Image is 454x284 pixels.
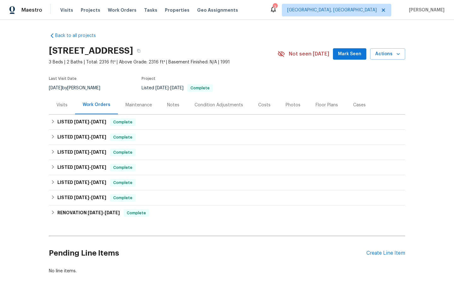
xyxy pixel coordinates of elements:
[91,195,106,200] span: [DATE]
[57,149,106,156] h6: LISTED
[88,210,103,215] span: [DATE]
[74,120,106,124] span: -
[74,180,106,185] span: -
[74,180,89,185] span: [DATE]
[49,48,133,54] h2: [STREET_ADDRESS]
[125,102,152,108] div: Maintenance
[111,119,135,125] span: Complete
[49,77,77,80] span: Last Visit Date
[88,210,120,215] span: -
[57,194,106,202] h6: LISTED
[105,210,120,215] span: [DATE]
[74,195,106,200] span: -
[60,7,73,13] span: Visits
[49,145,405,160] div: LISTED [DATE]-[DATE]Complete
[142,86,213,90] span: Listed
[286,102,300,108] div: Photos
[133,45,144,56] button: Copy Address
[316,102,338,108] div: Floor Plans
[108,7,137,13] span: Work Orders
[91,180,106,185] span: [DATE]
[111,134,135,140] span: Complete
[49,86,62,90] span: [DATE]
[111,164,135,171] span: Complete
[195,102,243,108] div: Condition Adjustments
[366,250,405,256] div: Create Line Item
[124,210,148,216] span: Complete
[49,59,277,65] span: 3 Beds | 2 Baths | Total: 2316 ft² | Above Grade: 2316 ft² | Basement Finished: N/A | 1991
[375,50,400,58] span: Actions
[74,120,89,124] span: [DATE]
[170,86,183,90] span: [DATE]
[57,179,106,186] h6: LISTED
[144,8,157,12] span: Tasks
[49,239,366,268] h2: Pending Line Items
[57,164,106,171] h6: LISTED
[91,165,106,169] span: [DATE]
[83,102,110,108] div: Work Orders
[49,115,405,130] div: LISTED [DATE]-[DATE]Complete
[49,205,405,221] div: RENOVATION [DATE]-[DATE]Complete
[74,150,106,154] span: -
[258,102,271,108] div: Costs
[74,150,89,154] span: [DATE]
[57,209,120,217] h6: RENOVATION
[353,102,366,108] div: Cases
[287,7,377,13] span: [GEOGRAPHIC_DATA], [GEOGRAPHIC_DATA]
[188,86,212,90] span: Complete
[74,135,89,139] span: [DATE]
[167,102,179,108] div: Notes
[273,4,277,10] div: 3
[111,149,135,156] span: Complete
[142,77,155,80] span: Project
[155,86,169,90] span: [DATE]
[111,180,135,186] span: Complete
[333,48,366,60] button: Mark Seen
[91,135,106,139] span: [DATE]
[74,165,89,169] span: [DATE]
[155,86,183,90] span: -
[57,133,106,141] h6: LISTED
[49,190,405,205] div: LISTED [DATE]-[DATE]Complete
[111,195,135,201] span: Complete
[56,102,67,108] div: Visits
[49,175,405,190] div: LISTED [DATE]-[DATE]Complete
[49,130,405,145] div: LISTED [DATE]-[DATE]Complete
[81,7,100,13] span: Projects
[91,120,106,124] span: [DATE]
[338,50,361,58] span: Mark Seen
[197,7,238,13] span: Geo Assignments
[49,268,405,274] div: No line items.
[165,7,189,13] span: Properties
[74,135,106,139] span: -
[49,33,109,39] a: Back to all projects
[21,7,42,13] span: Maestro
[289,51,329,57] span: Not seen [DATE]
[74,195,89,200] span: [DATE]
[406,7,445,13] span: [PERSON_NAME]
[91,150,106,154] span: [DATE]
[370,48,405,60] button: Actions
[74,165,106,169] span: -
[49,84,108,92] div: by [PERSON_NAME]
[57,118,106,126] h6: LISTED
[49,160,405,175] div: LISTED [DATE]-[DATE]Complete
